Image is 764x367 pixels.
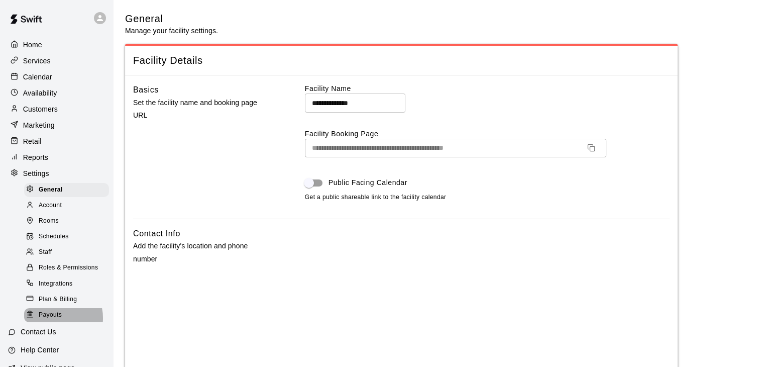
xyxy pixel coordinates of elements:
span: Schedules [39,232,69,242]
a: Account [24,198,113,213]
span: Account [39,201,62,211]
p: Home [23,40,42,50]
h6: Basics [133,83,159,97]
button: Copy URL [583,140,599,156]
a: Schedules [24,229,113,245]
div: Staff [24,245,109,259]
a: Calendar [8,69,105,84]
a: Integrations [24,276,113,292]
div: Schedules [24,230,109,244]
span: Public Facing Calendar [329,177,407,188]
p: Retail [23,136,42,146]
p: Marketing [23,120,55,130]
p: Reports [23,152,48,162]
span: Payouts [39,310,62,320]
p: Calendar [23,72,52,82]
p: Settings [23,168,49,178]
label: Facility Booking Page [305,129,670,139]
a: Reports [8,150,105,165]
div: Plan & Billing [24,293,109,307]
a: Staff [24,245,113,260]
a: Rooms [24,214,113,229]
p: Customers [23,104,58,114]
a: General [24,182,113,198]
div: Payouts [24,308,109,322]
div: Integrations [24,277,109,291]
p: Services [23,56,51,66]
a: Roles & Permissions [24,260,113,276]
h6: Contact Info [133,227,180,240]
a: Payouts [24,307,113,323]
div: Roles & Permissions [24,261,109,275]
a: Plan & Billing [24,292,113,307]
p: Add the facility's location and phone number [133,240,273,265]
a: Home [8,37,105,52]
span: Facility Details [133,54,670,67]
span: General [39,185,63,195]
span: Staff [39,247,52,257]
div: General [24,183,109,197]
div: Rooms [24,214,109,228]
h5: General [125,12,218,26]
div: Account [24,199,109,213]
p: Availability [23,88,57,98]
span: Roles & Permissions [39,263,98,273]
label: Facility Name [305,83,670,94]
a: Settings [8,166,105,181]
p: Set the facility name and booking page URL [133,97,273,122]
a: Retail [8,134,105,149]
span: Get a public shareable link to the facility calendar [305,193,447,203]
a: Services [8,53,105,68]
span: Rooms [39,216,59,226]
span: Integrations [39,279,73,289]
a: Customers [8,102,105,117]
span: Plan & Billing [39,295,77,305]
p: Manage your facility settings. [125,26,218,36]
a: Availability [8,85,105,101]
p: Contact Us [21,327,56,337]
p: Help Center [21,345,59,355]
a: Marketing [8,118,105,133]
